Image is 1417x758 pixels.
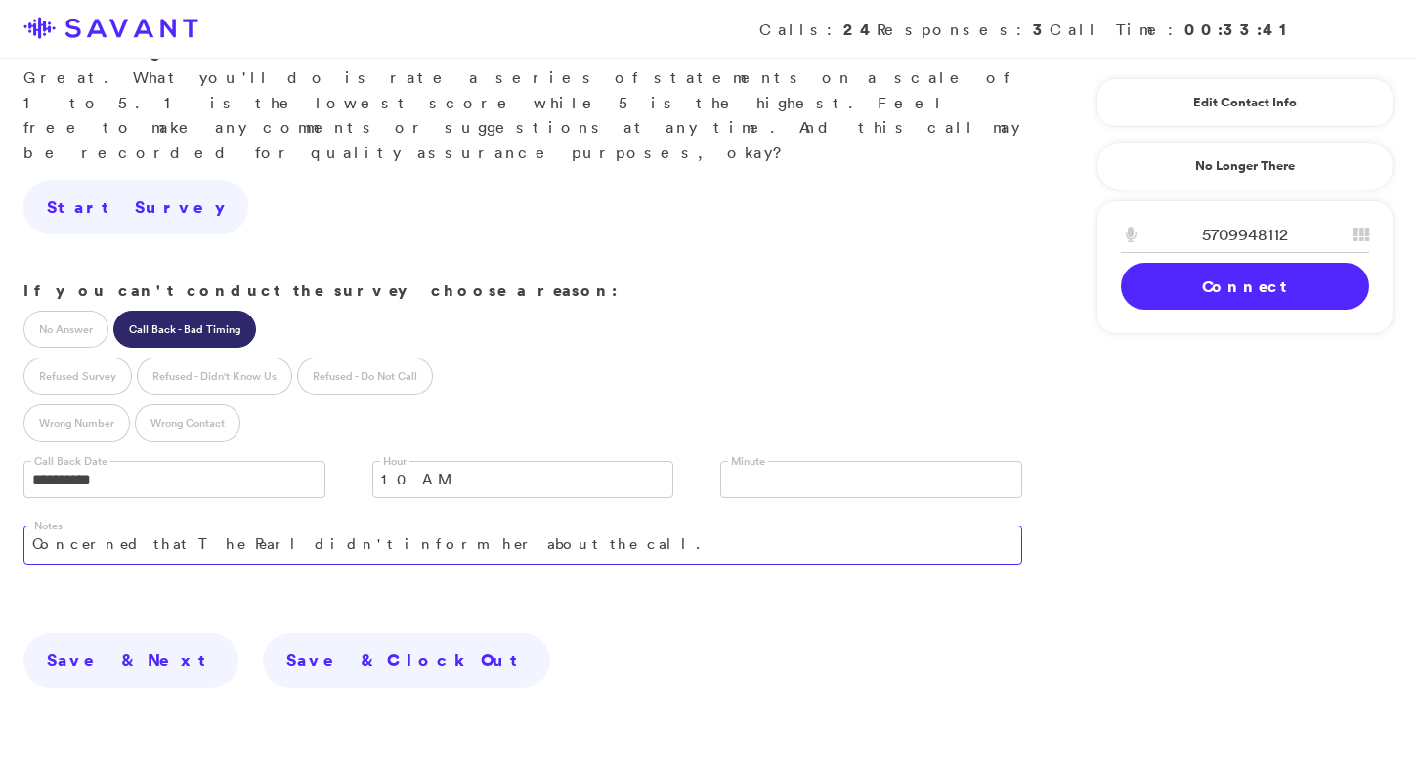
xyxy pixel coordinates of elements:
strong: 00:33:41 [1184,19,1296,40]
label: Minute [728,454,768,469]
label: Refused - Didn't Know Us [137,358,292,395]
span: 10 AM [381,462,640,497]
label: Hour [380,454,409,469]
a: Edit Contact Info [1121,87,1369,118]
label: No Answer [23,311,108,348]
a: Save & Clock Out [263,633,550,688]
label: Refused - Do Not Call [297,358,433,395]
a: Start Survey [23,180,248,234]
p: Great. What you'll do is rate a series of statements on a scale of 1 to 5. 1 is the lowest score ... [23,40,1022,165]
label: Wrong Contact [135,404,240,442]
a: No Longer There [1096,142,1394,190]
a: Save & Next [23,633,238,688]
label: Notes [31,519,65,533]
label: Refused Survey [23,358,132,395]
a: Connect [1121,263,1369,310]
strong: 24 [843,19,877,40]
label: Call Back - Bad Timing [113,311,256,348]
label: Wrong Number [23,404,130,442]
strong: If you can't conduct the survey choose a reason: [23,279,618,301]
strong: 3 [1033,19,1050,40]
label: Call Back Date [31,454,110,469]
